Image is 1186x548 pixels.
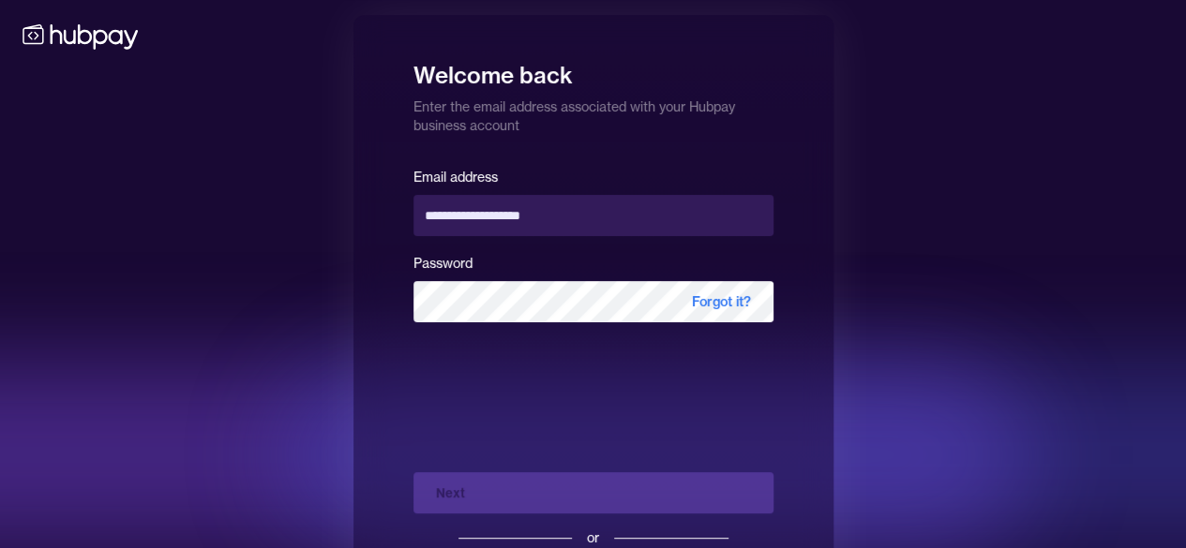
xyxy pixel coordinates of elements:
[413,169,498,185] label: Email address
[413,255,473,272] label: Password
[413,90,773,135] p: Enter the email address associated with your Hubpay business account
[669,281,773,322] span: Forgot it?
[587,528,599,547] div: or
[413,49,773,90] h1: Welcome back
